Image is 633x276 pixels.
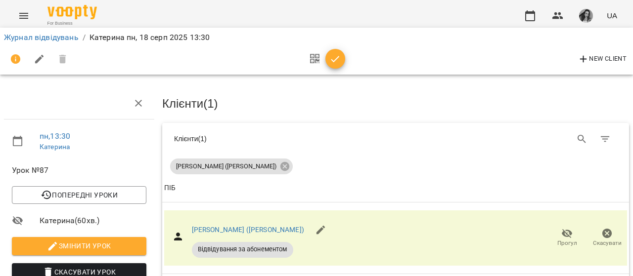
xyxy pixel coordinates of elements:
a: [PERSON_NAME] ([PERSON_NAME]) [192,226,304,234]
span: Змінити урок [20,240,138,252]
span: Прогул [557,239,577,247]
a: Катерина [40,143,70,151]
li: / [83,32,86,43]
span: Попередні уроки [20,189,138,201]
span: Відвідування за абонементом [192,245,293,254]
button: Прогул [547,224,587,252]
div: Клієнти ( 1 ) [174,134,388,144]
a: Журнал відвідувань [4,33,79,42]
button: Search [570,127,594,151]
div: ПІБ [164,182,176,194]
button: Menu [12,4,36,28]
button: Скасувати [587,224,627,252]
img: 742c05f313d577ad72fba611f9065849.jpeg [579,9,593,23]
span: Урок №87 [12,164,146,176]
nav: breadcrumb [4,32,629,43]
button: Змінити урок [12,237,146,255]
span: [PERSON_NAME] ([PERSON_NAME]) [170,162,282,171]
span: Катерина ( 60 хв. ) [40,215,146,227]
h3: Клієнти ( 1 ) [162,97,629,110]
p: Катерина пн, 18 серп 2025 13:30 [90,32,210,43]
button: New Client [575,51,629,67]
button: UA [603,6,621,25]
img: Voopty Logo [47,5,97,19]
span: New Client [578,53,627,65]
div: [PERSON_NAME] ([PERSON_NAME]) [170,158,293,174]
button: Фільтр [593,127,617,151]
span: ПІБ [164,182,627,194]
span: Скасувати [593,239,622,247]
div: Table Toolbar [162,123,629,155]
span: UA [607,10,617,21]
button: Попередні уроки [12,186,146,204]
span: For Business [47,20,97,27]
a: пн , 13:30 [40,131,70,141]
div: Sort [164,182,176,194]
